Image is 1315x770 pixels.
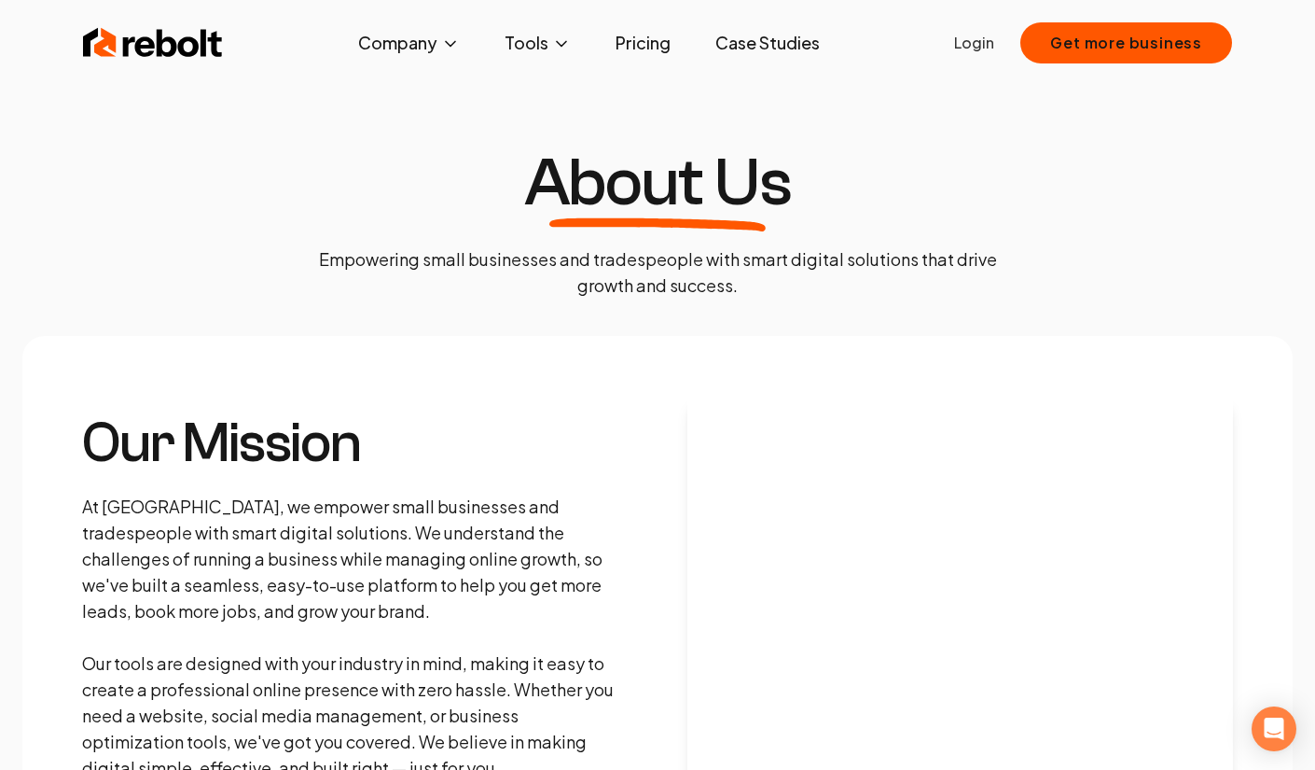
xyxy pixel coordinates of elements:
img: Rebolt Logo [83,24,223,62]
a: Login [954,32,994,54]
a: Case Studies [700,24,835,62]
p: Empowering small businesses and tradespeople with smart digital solutions that drive growth and s... [303,246,1012,299]
h1: About Us [524,149,791,217]
button: Get more business [1020,22,1232,63]
button: Company [343,24,475,62]
button: Tools [490,24,586,62]
div: Open Intercom Messenger [1252,707,1296,751]
a: Pricing [601,24,685,62]
h3: Our Mission [82,415,619,471]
